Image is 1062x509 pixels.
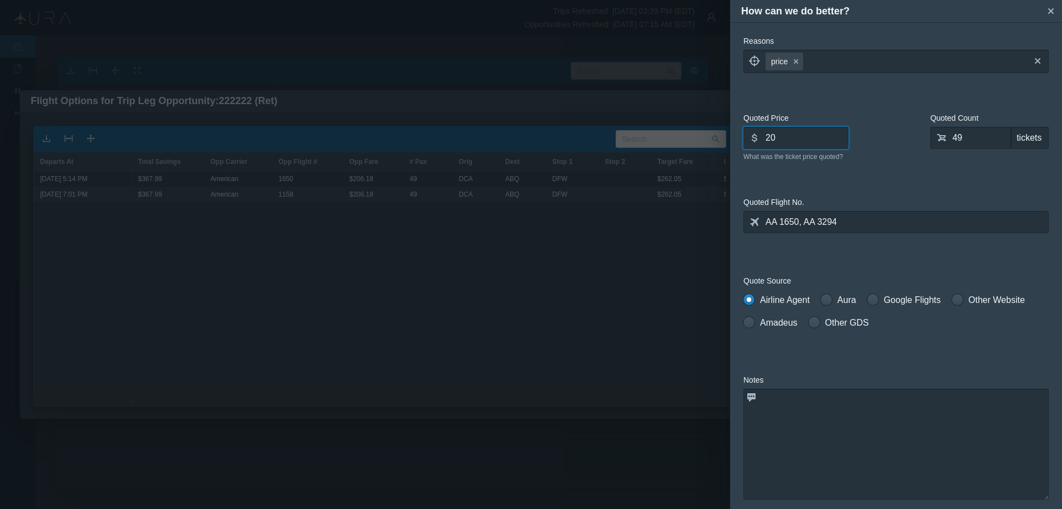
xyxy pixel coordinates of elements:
[743,37,774,45] span: Reasons
[809,316,869,330] label: Other GDS
[867,294,941,307] label: Google Flights
[743,198,804,207] span: Quoted Flight No.
[821,294,856,307] label: Aura
[743,114,789,122] span: Quoted Price
[743,376,764,384] span: Notes
[771,56,788,67] span: price
[741,4,1043,19] h4: How can we do better?
[1011,127,1049,149] div: tickets
[1043,3,1059,19] button: Close
[930,114,978,122] span: Quoted Count
[952,294,1025,307] label: Other Website
[743,276,791,285] span: Quote Source
[743,294,810,307] label: Airline Agent
[743,152,848,162] div: What was the ticket price quoted?
[743,316,798,330] label: Amadeus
